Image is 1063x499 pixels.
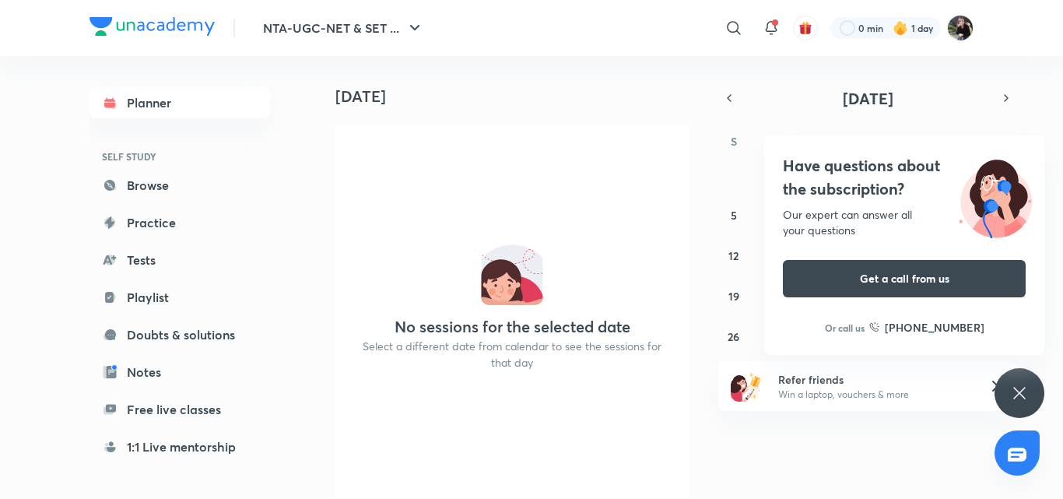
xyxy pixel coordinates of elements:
p: Select a different date from calendar to see the sessions for that day [354,338,670,371]
img: ttu_illustration_new.svg [946,154,1044,238]
div: Our expert can answer all your questions [783,207,1026,238]
abbr: October 5, 2025 [731,208,737,223]
p: Win a laptop, vouchers & more [778,388,970,402]
a: 1:1 Live mentorship [89,431,270,462]
a: Playlist [89,282,270,313]
img: avatar [798,21,812,35]
h6: SELF STUDY [89,143,270,170]
img: referral [731,371,762,402]
h4: [DATE] [335,87,701,106]
button: October 12, 2025 [721,243,746,268]
abbr: October 12, 2025 [728,248,738,263]
a: [PHONE_NUMBER] [869,319,984,336]
button: avatar [793,16,818,40]
img: No events [481,243,543,305]
a: Doubts & solutions [89,319,270,350]
h6: Refer friends [778,371,970,388]
h6: [PHONE_NUMBER] [885,319,984,336]
abbr: Tuesday [820,134,826,149]
h4: No sessions for the selected date [395,318,630,336]
button: Get a call from us [783,260,1026,297]
img: streak [893,20,908,36]
abbr: Saturday [998,134,1005,149]
a: Free live classes [89,394,270,425]
abbr: Thursday [909,134,915,149]
button: October 5, 2025 [721,202,746,227]
a: Tests [89,244,270,276]
a: Notes [89,357,270,388]
img: prerna kapoor [947,15,974,41]
a: Browse [89,170,270,201]
abbr: Sunday [731,134,737,149]
abbr: Monday [774,134,784,149]
abbr: Wednesday [864,134,875,149]
h4: Have questions about the subscription? [783,154,1026,201]
a: Practice [89,207,270,238]
span: [DATE] [843,88,893,109]
button: NTA-UGC-NET & SET ... [254,12,433,44]
img: Company Logo [89,17,215,36]
p: Or call us [825,321,865,335]
button: October 19, 2025 [721,283,746,308]
a: Company Logo [89,17,215,40]
abbr: October 19, 2025 [728,289,739,304]
a: Planner [89,87,270,118]
abbr: October 26, 2025 [728,329,739,344]
button: [DATE] [740,87,995,109]
button: October 26, 2025 [721,324,746,349]
abbr: Friday [954,134,960,149]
